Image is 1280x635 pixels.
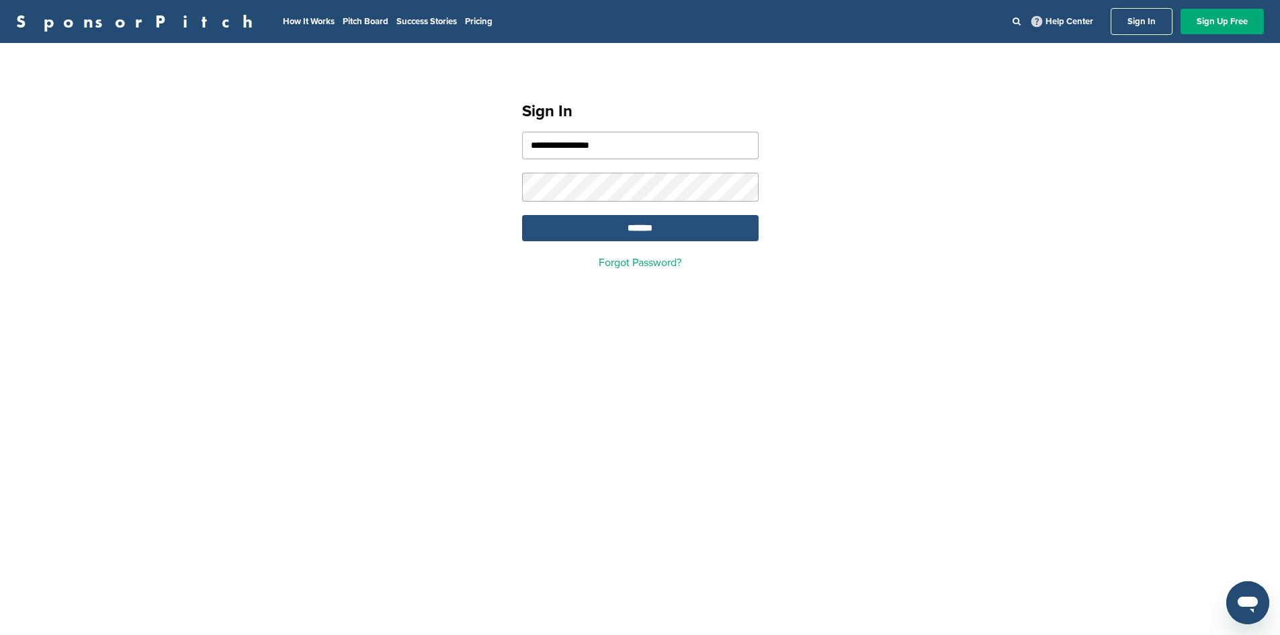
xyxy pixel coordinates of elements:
[16,13,261,30] a: SponsorPitch
[283,16,335,27] a: How It Works
[396,16,457,27] a: Success Stories
[599,256,681,269] a: Forgot Password?
[1226,581,1269,624] iframe: Button to launch messaging window
[1111,8,1172,35] a: Sign In
[522,99,759,124] h1: Sign In
[1029,13,1096,30] a: Help Center
[1181,9,1264,34] a: Sign Up Free
[343,16,388,27] a: Pitch Board
[465,16,493,27] a: Pricing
